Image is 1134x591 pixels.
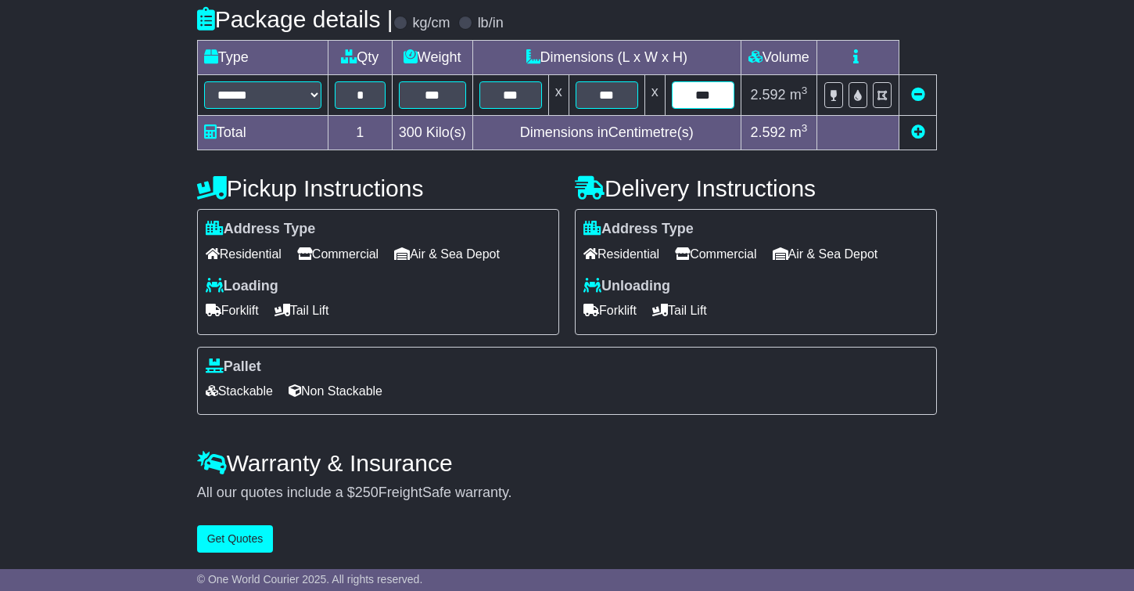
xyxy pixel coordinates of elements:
[911,87,925,103] a: Remove this item
[206,242,282,266] span: Residential
[652,298,707,323] span: Tail Lift
[675,242,756,266] span: Commercial
[206,298,259,323] span: Forklift
[802,85,808,96] sup: 3
[197,41,328,75] td: Type
[472,41,741,75] td: Dimensions (L x W x H)
[392,116,472,150] td: Kilo(s)
[751,124,786,140] span: 2.592
[392,41,472,75] td: Weight
[197,450,938,476] h4: Warranty & Insurance
[197,525,274,553] button: Get Quotes
[644,75,665,116] td: x
[328,116,392,150] td: 1
[197,116,328,150] td: Total
[197,573,423,586] span: © One World Courier 2025. All rights reserved.
[197,175,559,201] h4: Pickup Instructions
[472,116,741,150] td: Dimensions in Centimetre(s)
[751,87,786,103] span: 2.592
[773,242,878,266] span: Air & Sea Depot
[548,75,569,116] td: x
[583,221,694,238] label: Address Type
[394,242,500,266] span: Air & Sea Depot
[583,242,659,266] span: Residential
[413,15,450,32] label: kg/cm
[328,41,392,75] td: Qty
[197,6,393,32] h4: Package details |
[206,359,261,376] label: Pallet
[478,15,504,32] label: lb/in
[790,87,808,103] span: m
[289,379,382,403] span: Non Stackable
[802,122,808,134] sup: 3
[790,124,808,140] span: m
[275,298,329,323] span: Tail Lift
[911,124,925,140] a: Add new item
[399,124,422,140] span: 300
[355,485,379,500] span: 250
[575,175,937,201] h4: Delivery Instructions
[206,379,273,403] span: Stackable
[583,278,670,295] label: Unloading
[197,485,938,502] div: All our quotes include a $ FreightSafe warranty.
[583,298,637,323] span: Forklift
[741,41,816,75] td: Volume
[206,278,278,295] label: Loading
[297,242,379,266] span: Commercial
[206,221,316,238] label: Address Type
